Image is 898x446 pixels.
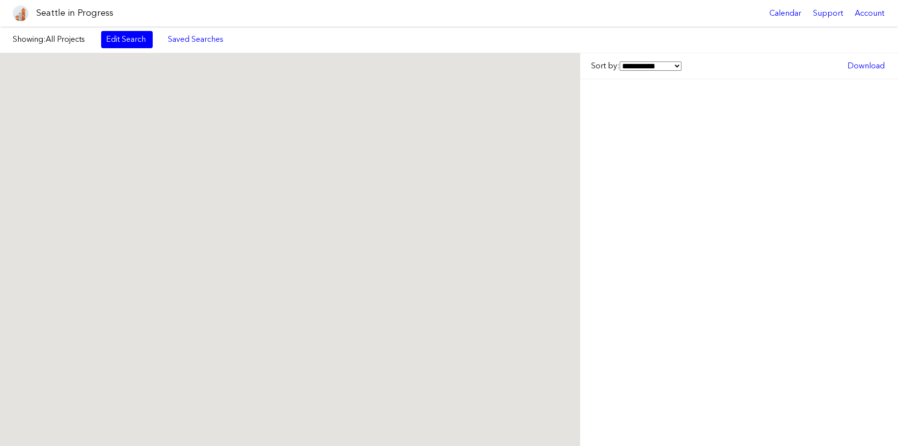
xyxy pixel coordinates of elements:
[591,60,681,71] label: Sort by:
[163,31,229,48] a: Saved Searches
[13,5,28,21] img: favicon-96x96.png
[46,34,85,44] span: All Projects
[13,34,91,45] label: Showing:
[36,7,113,19] h1: Seattle in Progress
[843,58,890,74] a: Download
[101,31,153,48] a: Edit Search
[620,61,681,71] select: Sort by:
